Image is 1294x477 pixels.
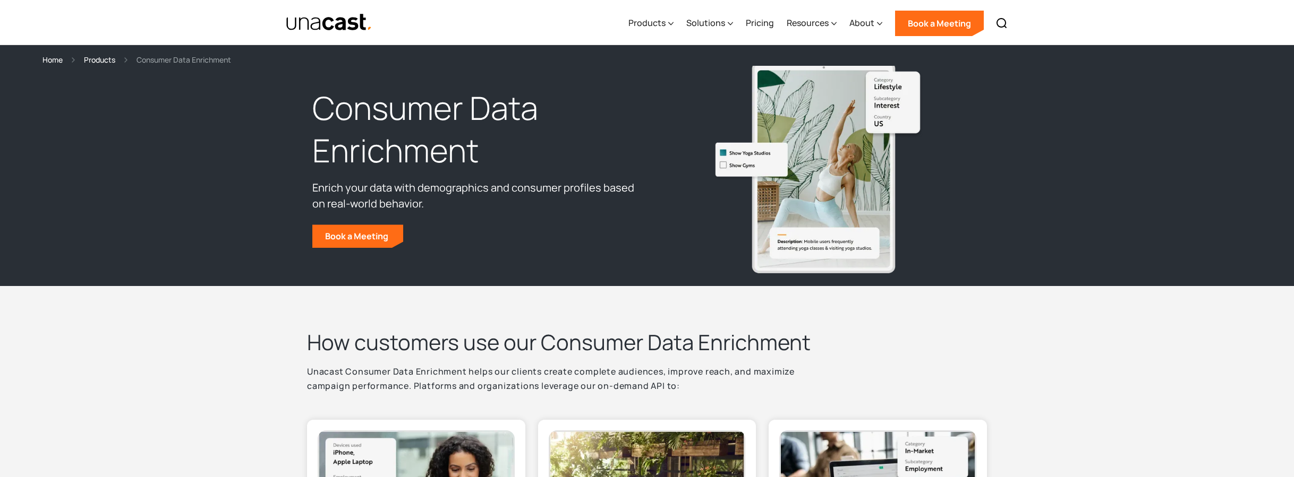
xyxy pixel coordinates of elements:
a: home [286,13,372,32]
a: Book a Meeting [895,11,984,36]
img: Unacast text logo [286,13,372,32]
p: Enrich your data with demographics and consumer profiles based on real-world behavior. [312,180,642,212]
div: Resources [787,16,829,29]
div: Solutions [686,16,725,29]
div: Resources [787,2,837,45]
div: Products [628,2,674,45]
h1: Consumer Data Enrichment [312,87,642,172]
p: Unacast Consumer Data Enrichment helps our clients create complete audiences, improve reach, and ... [307,365,838,407]
a: Pricing [746,2,774,45]
a: Home [42,54,63,66]
div: About [849,2,882,45]
div: About [849,16,874,29]
div: Products [628,16,666,29]
h2: How customers use our Consumer Data Enrichment [307,328,838,356]
a: Products [84,54,115,66]
a: Book a Meeting [312,224,403,248]
div: Solutions [686,2,733,45]
img: Mobile users frequently attending yoga classes & visiting yoga studios [711,62,923,273]
div: Consumer Data Enrichment [137,54,231,66]
img: Search icon [995,17,1008,30]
